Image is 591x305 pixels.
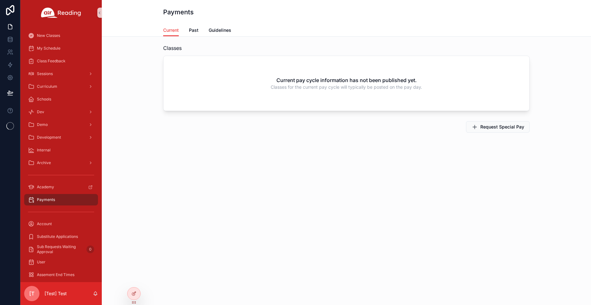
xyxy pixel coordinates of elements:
span: Classes for the current pay cycle will typically be posted on the pay day. [271,84,422,90]
a: Substitute Applications [24,231,98,242]
a: Guidelines [209,24,231,37]
a: Assement End Times [24,269,98,281]
span: [T [29,290,34,297]
span: Guidelines [209,27,231,33]
span: Assement End Times [37,272,74,277]
span: New Classes [37,33,60,38]
div: scrollable content [20,25,102,282]
a: Class Feedback [24,55,98,67]
a: Academy [24,181,98,193]
img: App logo [41,8,81,18]
p: [Test] Test [45,290,67,297]
span: Archive [37,160,51,165]
span: Current [163,27,179,33]
a: Dev [24,106,98,118]
a: Payments [24,194,98,205]
span: Development [37,135,61,140]
a: New Classes [24,30,98,41]
a: Sessions [24,68,98,80]
span: Class Feedback [37,59,66,64]
a: Demo [24,119,98,130]
span: Substitute Applications [37,234,78,239]
span: Classes [163,44,182,52]
span: Request Special Pay [480,124,524,130]
span: Payments [37,197,55,202]
div: 0 [87,246,94,253]
span: Dev [37,109,44,114]
span: Sub Requests Waiting Approval [37,244,84,254]
span: Account [37,221,52,226]
span: User [37,260,45,265]
span: Demo [37,122,48,127]
a: Schools [24,94,98,105]
span: Curriculum [37,84,57,89]
a: Archive [24,157,98,169]
button: Request Special Pay [466,121,530,133]
a: Account [24,218,98,230]
a: Curriculum [24,81,98,92]
span: Internal [37,148,51,153]
a: Sub Requests Waiting Approval0 [24,244,98,255]
a: Internal [24,144,98,156]
span: Academy [37,184,54,190]
a: Past [189,24,198,37]
h1: Payments [163,8,194,17]
span: My Schedule [37,46,60,51]
span: Sessions [37,71,53,76]
a: Development [24,132,98,143]
span: Schools [37,97,51,102]
span: Past [189,27,198,33]
a: My Schedule [24,43,98,54]
a: Current [163,24,179,37]
h2: Current pay cycle information has not been published yet. [276,76,417,84]
a: User [24,256,98,268]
